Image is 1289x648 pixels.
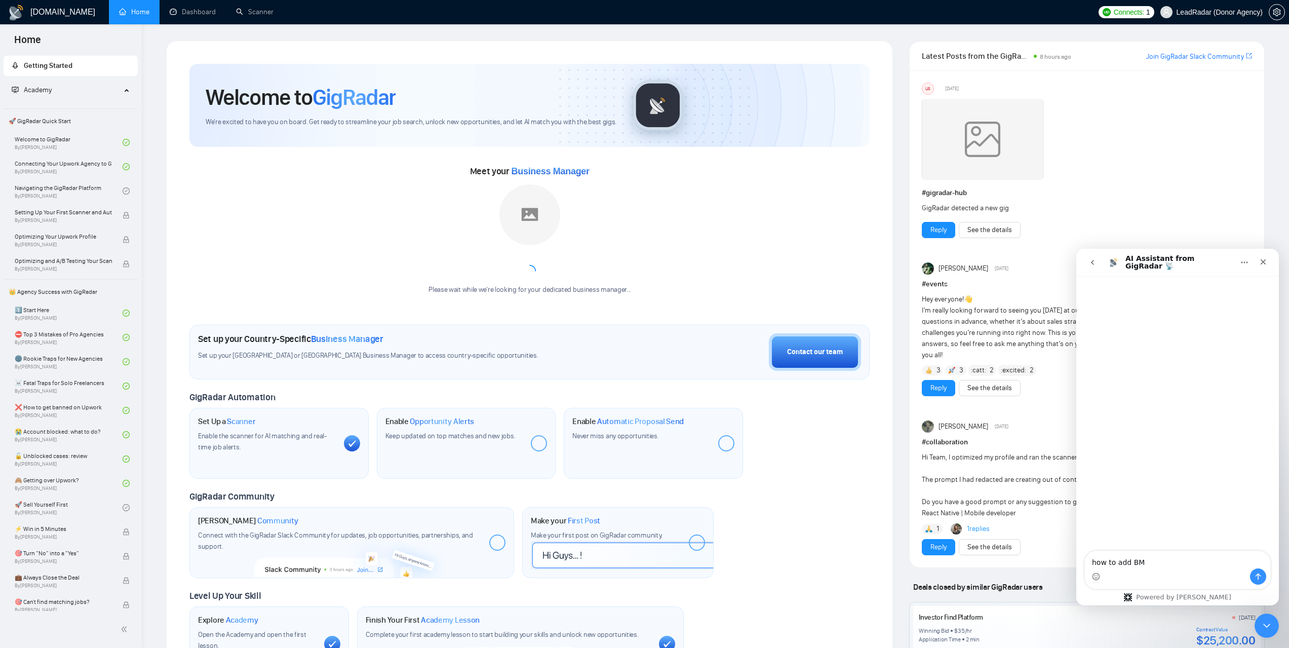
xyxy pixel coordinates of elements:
li: Getting Started [4,56,138,76]
span: By [PERSON_NAME] [15,583,112,589]
h1: # events [922,279,1252,290]
span: lock [123,577,130,584]
a: Reply [930,542,947,553]
span: loading [522,263,536,278]
a: Reply [930,224,947,236]
a: Welcome to GigRadarBy[PERSON_NAME] [15,131,123,154]
span: 1 [1146,7,1150,18]
span: check-circle [123,383,130,390]
span: We're excited to have you on board. Get ready to streamline your job search, unlock new opportuni... [206,118,616,127]
span: Business Manager [311,333,383,345]
span: Setting Up Your First Scanner and Auto-Bidder [15,207,112,217]
span: :excited: [1001,365,1026,376]
span: :catt: [971,365,986,376]
iframe: To enrich screen reader interactions, please activate Accessibility in Grammarly extension settings [1255,614,1279,638]
span: By [PERSON_NAME] [15,266,112,272]
span: rocket [12,62,19,69]
h1: Finish Your First [366,615,480,625]
span: Optimizing Your Upwork Profile [15,232,112,242]
span: [PERSON_NAME] [939,421,988,432]
span: check-circle [123,163,130,170]
a: 1️⃣ Start HereBy[PERSON_NAME] [15,302,123,324]
span: 8 hours ago [1040,53,1071,60]
div: Contract Value [1196,627,1255,633]
img: Korlan [951,523,962,535]
a: 😭 Account blocked: what to do?By[PERSON_NAME] [15,424,123,446]
img: weqQh+iSagEgQAAAABJRU5ErkJggg== [922,99,1043,180]
a: 1replies [967,524,990,534]
span: Scanner [227,416,255,427]
h1: Make your [531,516,600,526]
span: Business Manager [512,166,590,176]
h1: # collaboration [922,437,1252,448]
span: Level Up Your Skill [189,590,261,601]
a: ☠️ Fatal Traps for Solo FreelancersBy[PERSON_NAME] [15,375,123,397]
a: See the details [967,224,1012,236]
span: check-circle [123,431,130,438]
h1: Enable [572,416,684,427]
span: check-circle [123,334,130,341]
span: Meet your [470,166,590,177]
a: See the details [967,542,1012,553]
button: See the details [959,539,1021,555]
a: 🚀 Sell Yourself FirstBy[PERSON_NAME] [15,497,123,519]
span: [PERSON_NAME] [939,263,988,274]
span: check-circle [123,139,130,146]
span: check-circle [123,407,130,414]
div: US [922,83,933,94]
span: check-circle [123,310,130,317]
span: check-circle [123,480,130,487]
span: Community [257,516,298,526]
h1: # gigradar-hub [922,187,1252,199]
span: 💼 Always Close the Deal [15,573,112,583]
a: ⛔ Top 3 Mistakes of Pro AgenciesBy[PERSON_NAME] [15,326,123,349]
iframe: To enrich screen reader interactions, please activate Accessibility in Grammarly extension settings [1076,249,1279,605]
span: 🎯 Can't find matching jobs? [15,597,112,607]
span: By [PERSON_NAME] [15,534,112,540]
span: Connect with the GigRadar Slack Community for updates, job opportunities, partnerships, and support. [198,531,473,551]
div: Application Time [919,635,961,643]
span: lock [123,601,130,608]
span: GigRadar [313,84,396,111]
span: [DATE] [945,84,959,93]
a: export [1246,51,1252,61]
span: By [PERSON_NAME] [15,242,112,248]
img: 🙏 [925,525,932,532]
div: GigRadar detected a new gig [922,203,1186,214]
span: 3 [959,365,963,375]
div: Please wait while we're looking for your dedicated business manager... [422,285,637,295]
span: check-circle [123,504,130,511]
button: See the details [959,222,1021,238]
span: double-left [121,624,131,634]
span: check-circle [123,187,130,195]
span: 👋 [964,295,972,303]
span: Academy Lesson [421,615,480,625]
span: setting [1269,8,1284,16]
span: Academy [12,86,52,94]
img: joel maria [922,421,934,433]
span: Home [6,32,49,54]
span: [DATE] [995,422,1008,431]
img: placeholder.png [499,184,560,245]
a: 🌚 Rookie Traps for New AgenciesBy[PERSON_NAME] [15,351,123,373]
span: Make your first post on GigRadar community. [531,531,662,540]
span: Complete your first academy lesson to start building your skills and unlock new opportunities. [366,630,639,639]
div: Winning Bid [919,627,949,635]
span: Optimizing and A/B Testing Your Scanner for Better Results [15,256,112,266]
span: Academy [24,86,52,94]
div: Hey everyone! I’m really looking forward to seeing you [DATE] at our event. If you can, think of ... [922,294,1186,361]
span: export [1246,52,1252,60]
span: check-circle [123,455,130,463]
h1: Welcome to [206,84,396,111]
button: See the details [959,380,1021,396]
span: Latest Posts from the GigRadar Community [922,50,1030,62]
a: Join GigRadar Slack Community [1146,51,1244,62]
span: By [PERSON_NAME] [15,217,112,223]
a: 🔓 Unblocked cases: reviewBy[PERSON_NAME] [15,448,123,470]
h1: Explore [198,615,258,625]
span: 1 [936,524,939,534]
